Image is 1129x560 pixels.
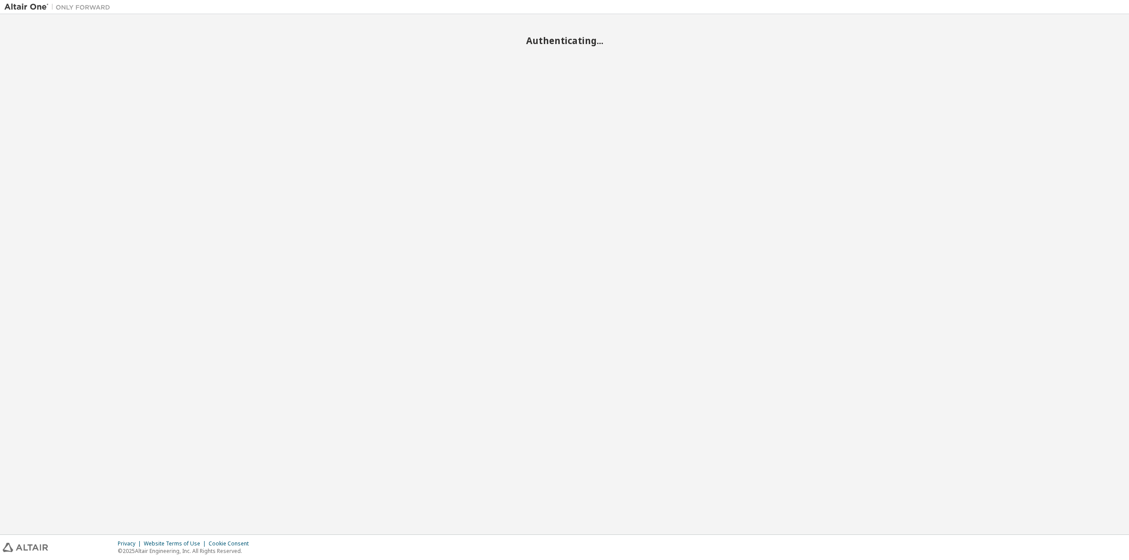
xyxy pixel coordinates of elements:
div: Privacy [118,540,144,547]
img: Altair One [4,3,115,11]
h2: Authenticating... [4,35,1125,46]
div: Cookie Consent [209,540,254,547]
p: © 2025 Altair Engineering, Inc. All Rights Reserved. [118,547,254,555]
img: altair_logo.svg [3,543,48,552]
div: Website Terms of Use [144,540,209,547]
